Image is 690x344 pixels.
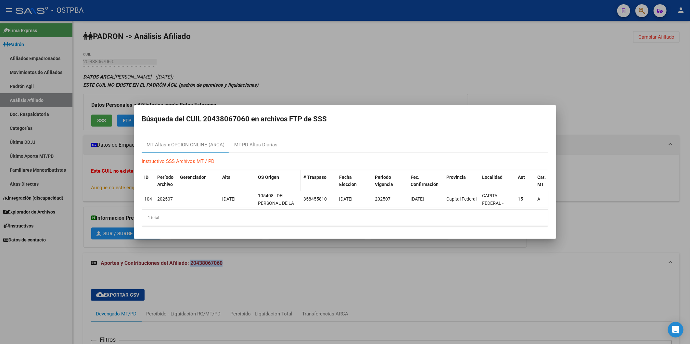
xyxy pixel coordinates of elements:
datatable-header-cell: Fecha Eleccion [337,170,372,192]
span: Alta [222,175,231,180]
span: 202507 [157,196,173,202]
span: Cat. MT [537,175,546,187]
datatable-header-cell: Localidad [479,170,515,192]
datatable-header-cell: Período Archivo [155,170,177,192]
span: Capital Federal [446,196,477,202]
span: # Traspaso [303,175,326,180]
span: Localidad [482,175,503,180]
span: ID [144,175,148,180]
span: [DATE] [339,196,352,202]
span: 358455810 [303,196,327,202]
h2: Búsqueda del CUIL 20438067060 en archivos FTP de SSS [142,113,548,125]
span: A [537,196,540,202]
span: Período Archivo [157,175,173,187]
span: OS Origen [258,175,279,180]
span: Fec. Confirmación [411,175,439,187]
span: Gerenciador [180,175,206,180]
div: Open Intercom Messenger [668,322,684,338]
span: CAPITAL FEDERAL - ESCALADA(2201-5300) [482,193,518,220]
datatable-header-cell: Provincia [444,170,479,192]
datatable-header-cell: Fec. Confirmación [408,170,444,192]
span: 10456 [144,196,157,202]
span: Periodo Vigencia [375,175,393,187]
div: MT-PD Altas Diarias [234,141,277,149]
div: MT Altas x OPCION ONLINE (ARCA) [147,141,224,149]
a: Instructivo SSS Archivos MT / PD [142,158,214,164]
datatable-header-cell: OS Origen [255,170,301,192]
datatable-header-cell: Alta [220,170,255,192]
datatable-header-cell: Periodo Vigencia [372,170,408,192]
div: 1 total [142,210,548,226]
span: 202507 [375,196,390,202]
div: [DATE] [222,195,253,203]
span: Provincia [446,175,466,180]
span: 105408 - DEL PERSONAL DE LA CONSTRUCCION [258,193,294,213]
datatable-header-cell: Gerenciador [177,170,220,192]
span: Fecha Eleccion [339,175,357,187]
datatable-header-cell: Cat. MT [535,170,554,192]
span: Aut [518,175,525,180]
datatable-header-cell: Aut [515,170,535,192]
datatable-header-cell: # Traspaso [301,170,337,192]
datatable-header-cell: ID [142,170,155,192]
span: 15 [518,196,523,202]
span: [DATE] [411,196,424,202]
